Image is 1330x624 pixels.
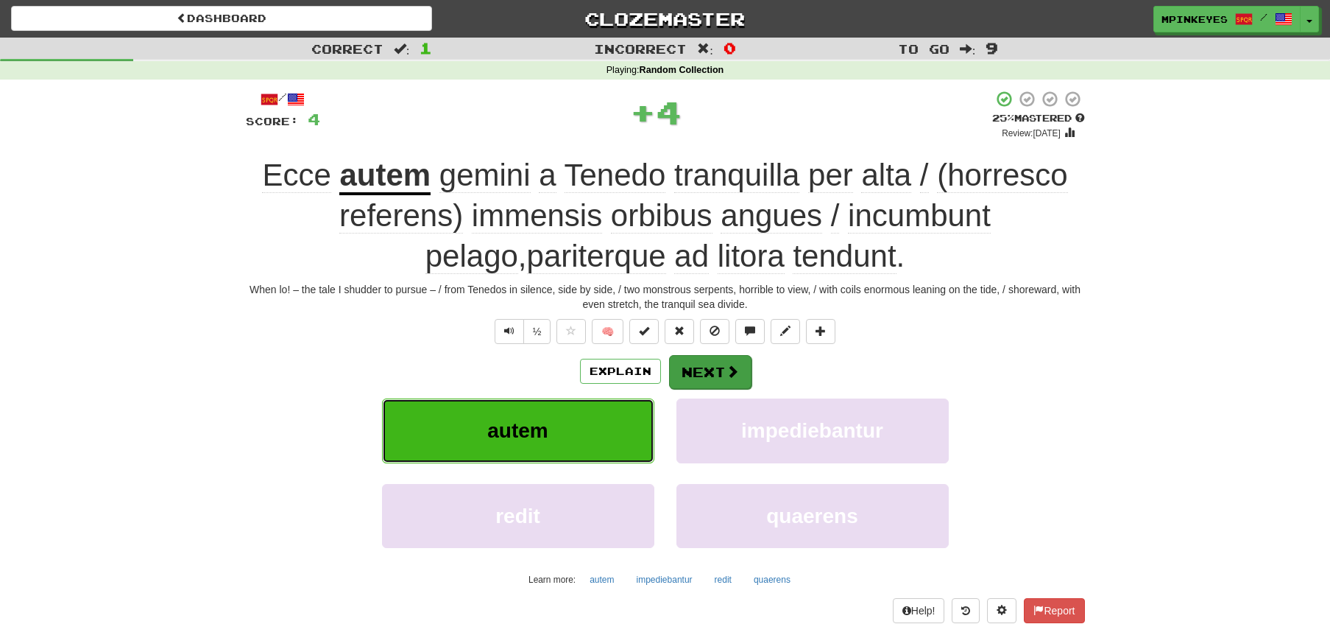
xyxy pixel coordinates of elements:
button: Favorite sentence (alt+f) [556,319,586,344]
button: impediebantur [676,399,949,463]
button: quaerens [746,569,799,591]
span: mpinkeyes [1161,13,1228,26]
span: 9 [986,39,998,57]
span: autem [487,419,548,442]
button: Report [1024,598,1084,623]
u: autem [339,158,431,195]
button: autem [581,569,622,591]
span: orbibus [611,198,712,234]
span: : [960,43,976,55]
span: immensis [472,198,602,234]
button: ½ [523,319,551,344]
span: 4 [656,94,682,130]
button: autem [382,399,654,463]
small: Review: [DATE] [1002,128,1061,139]
span: impediebantur [741,419,883,442]
button: Add to collection (alt+a) [806,319,835,344]
button: Discuss sentence (alt+u) [735,319,765,344]
span: referens) [339,198,463,234]
span: Correct [311,41,383,56]
button: Explain [580,359,661,384]
span: / [920,158,929,193]
div: / [246,90,320,108]
span: Tenedo [565,158,666,193]
button: 🧠 [592,319,623,344]
span: Incorrect [594,41,687,56]
span: (horresco [937,158,1067,193]
button: quaerens [676,484,949,548]
button: Next [669,355,751,389]
span: 4 [308,110,320,128]
span: litora [718,239,785,274]
button: Round history (alt+y) [952,598,980,623]
span: ad [674,239,709,274]
button: Ignore sentence (alt+i) [700,319,729,344]
span: pelago [425,239,518,274]
span: redit [495,505,540,527]
span: a [539,158,556,193]
button: Set this sentence to 100% Mastered (alt+m) [629,319,659,344]
span: per [808,158,853,193]
span: Ecce [262,158,330,193]
span: : [697,43,713,55]
span: 0 [724,39,736,57]
span: tendunt [793,239,896,274]
span: + [630,90,656,134]
a: mpinkeyes / [1153,6,1301,32]
div: When lo! – the tale I shudder to pursue – / from Tenedos in silence, side by side, / two monstrou... [246,282,1085,312]
small: Learn more: [528,575,576,585]
div: Text-to-speech controls [492,319,551,344]
span: pariterque [527,239,666,274]
span: Score: [246,115,299,127]
button: redit [707,569,740,591]
button: Edit sentence (alt+d) [771,319,800,344]
div: Mastered [992,112,1085,125]
span: alta [861,158,911,193]
span: : [394,43,410,55]
span: gemini [439,158,531,193]
span: / [1260,12,1267,22]
span: tranquilla [674,158,799,193]
span: angues [721,198,822,234]
button: impediebantur [629,569,701,591]
span: 25 % [992,112,1014,124]
a: Clozemaster [454,6,875,32]
button: redit [382,484,654,548]
span: / [831,198,840,234]
span: quaerens [766,505,858,527]
span: 1 [420,39,432,57]
a: Dashboard [11,6,432,31]
button: Help! [893,598,945,623]
span: , . [339,158,1068,273]
button: Play sentence audio (ctl+space) [495,319,524,344]
span: To go [898,41,949,56]
span: incumbunt [848,198,991,234]
button: Reset to 0% Mastered (alt+r) [665,319,694,344]
strong: Random Collection [640,65,724,75]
